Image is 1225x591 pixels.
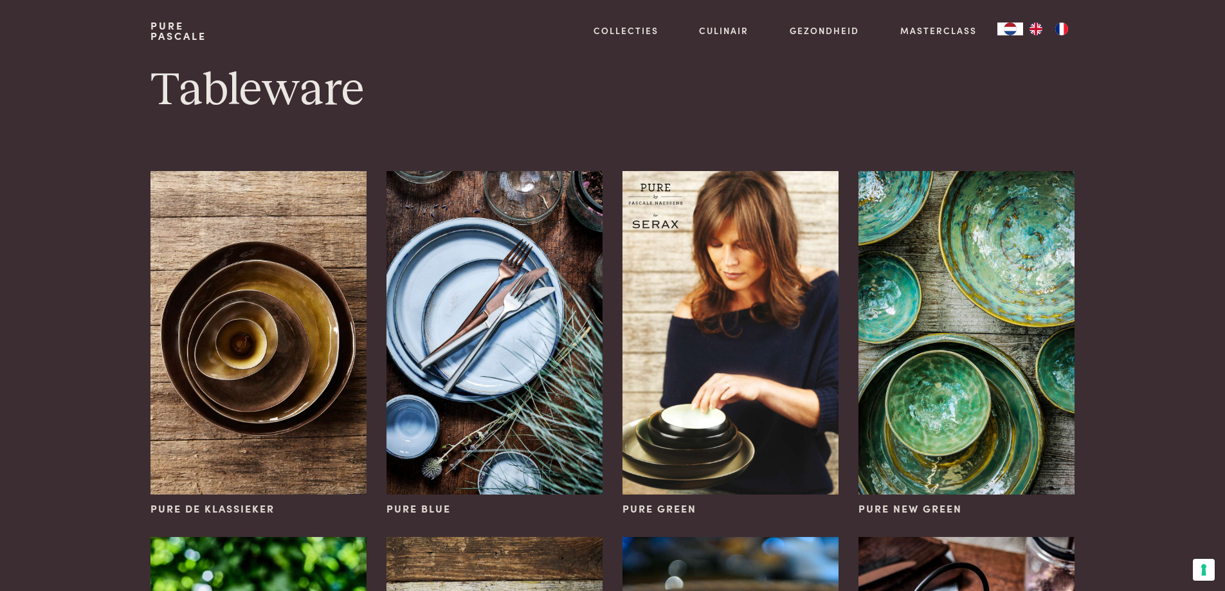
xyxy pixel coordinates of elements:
a: Collecties [594,24,658,37]
aside: Language selected: Nederlands [997,23,1075,35]
a: Gezondheid [790,24,859,37]
a: Pure Green Pure Green [622,171,838,516]
a: Pure Blue Pure Blue [386,171,602,516]
img: Pure Blue [386,171,602,495]
div: Language [997,23,1023,35]
img: Pure de klassieker [150,171,366,495]
a: EN [1023,23,1049,35]
a: NL [997,23,1023,35]
span: Pure de klassieker [150,501,275,516]
button: Uw voorkeuren voor toestemming voor trackingtechnologieën [1193,559,1215,581]
span: Pure Green [622,501,696,516]
span: Pure Blue [386,501,451,516]
img: Pure Green [622,171,838,495]
ul: Language list [1023,23,1075,35]
h1: Tableware [150,62,1074,120]
a: Masterclass [900,24,977,37]
a: PurePascale [150,21,206,41]
a: Culinair [699,24,749,37]
a: Pure de klassieker Pure de klassieker [150,171,366,516]
a: FR [1049,23,1075,35]
img: Pure New Green [858,171,1074,495]
span: Pure New Green [858,501,962,516]
a: Pure New Green Pure New Green [858,171,1074,516]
